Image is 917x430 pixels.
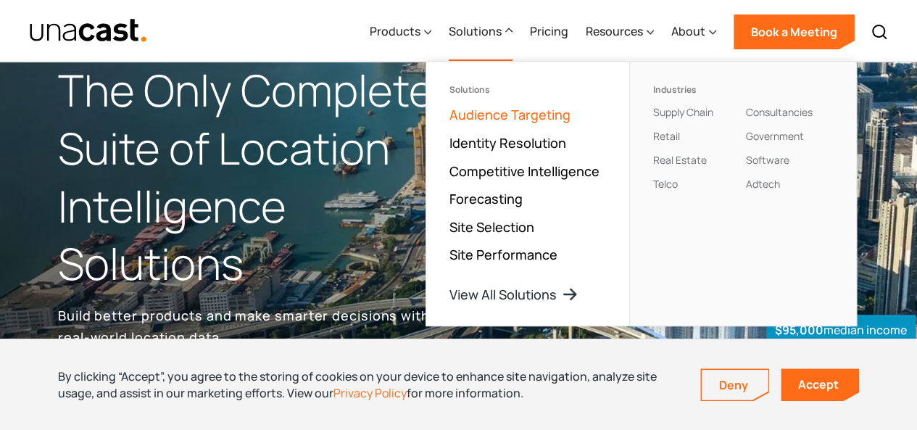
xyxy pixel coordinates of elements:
[871,23,888,41] img: Search icon
[671,22,705,40] div: About
[746,129,804,143] a: Government
[653,153,707,167] a: Real Estate
[58,368,679,401] div: By clicking “Accept”, you agree to the storing of cookies on your device to enhance site navigati...
[653,105,713,119] a: Supply Chain
[449,286,578,303] a: View All Solutions
[58,305,435,348] p: Build better products and make smarter decisions with real-world location data.
[653,177,678,191] a: Telco
[29,18,147,44] a: home
[449,22,502,40] div: Solutions
[586,2,654,62] div: Resources
[426,61,857,326] nav: Solutions
[449,106,570,123] a: Audience Targeting
[586,22,643,40] div: Resources
[746,153,789,167] a: Software
[781,368,859,401] a: Accept
[449,134,566,152] a: Identity Resolution
[370,22,420,40] div: Products
[775,322,823,338] strong: $95,000
[449,2,513,62] div: Solutions
[734,15,855,49] a: Book a Meeting
[333,385,407,401] a: Privacy Policy
[58,62,459,293] h1: The Only Complete Suite of Location Intelligence Solutions
[29,18,147,44] img: Unacast text logo
[702,370,768,400] a: Deny
[746,105,813,119] a: Consultancies
[449,162,599,180] a: Competitive Intelligence
[746,177,780,191] a: Adtech
[653,129,680,143] a: Retail
[653,85,740,95] div: Industries
[449,246,557,263] a: Site Performance
[530,2,568,62] a: Pricing
[449,85,606,95] div: Solutions
[370,2,431,62] div: Products
[766,315,916,346] div: median income
[449,218,534,236] a: Site Selection
[449,190,523,207] a: Forecasting
[671,2,716,62] div: About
